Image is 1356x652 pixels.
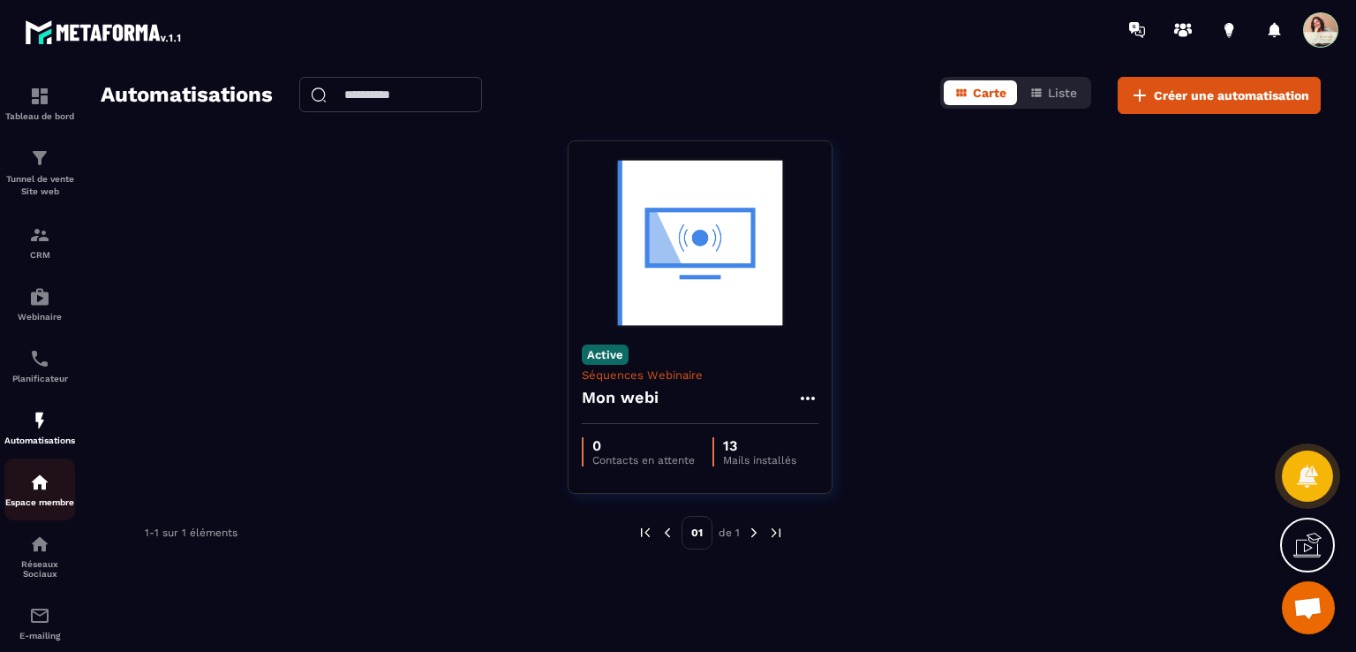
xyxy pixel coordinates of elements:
span: Carte [973,86,1006,100]
img: formation [29,148,50,169]
a: social-networksocial-networkRéseaux Sociaux [4,520,75,592]
p: de 1 [719,526,740,540]
p: Mails installés [723,454,796,466]
h4: Mon webi [582,385,659,410]
h2: Automatisations [101,77,273,114]
span: Liste [1048,86,1077,100]
p: Planificateur [4,374,75,383]
img: logo [25,16,184,48]
p: 01 [682,516,712,550]
p: Active [582,345,629,365]
a: schedulerschedulerPlanificateur [4,335,75,397]
img: automations [29,472,50,493]
p: 1-1 sur 1 éléments [145,527,237,539]
img: prev [637,525,653,541]
img: prev [659,525,675,541]
p: Tunnel de vente Site web [4,173,75,198]
a: formationformationTunnel de vente Site web [4,134,75,211]
img: next [746,525,762,541]
p: E-mailing [4,631,75,641]
p: Séquences Webinaire [582,368,818,382]
a: formationformationCRM [4,211,75,273]
p: Espace membre [4,497,75,507]
p: CRM [4,250,75,260]
img: formation [29,86,50,107]
img: social-network [29,534,50,555]
a: automationsautomationsEspace membre [4,459,75,520]
img: scheduler [29,348,50,369]
img: automations [29,286,50,307]
img: automation-background [582,155,818,331]
button: Carte [944,80,1017,105]
button: Liste [1019,80,1088,105]
a: automationsautomationsWebinaire [4,273,75,335]
img: automations [29,410,50,431]
p: Contacts en attente [592,454,695,466]
img: email [29,605,50,626]
button: Créer une automatisation [1118,77,1321,114]
p: 0 [592,437,695,454]
p: Automatisations [4,436,75,445]
span: Créer une automatisation [1154,87,1309,104]
p: 13 [723,437,796,454]
img: formation [29,224,50,246]
p: Webinaire [4,312,75,322]
p: Tableau de bord [4,111,75,121]
a: Ouvrir le chat [1282,581,1335,634]
a: formationformationTableau de bord [4,72,75,134]
img: next [768,525,784,541]
p: Réseaux Sociaux [4,559,75,579]
a: automationsautomationsAutomatisations [4,397,75,459]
